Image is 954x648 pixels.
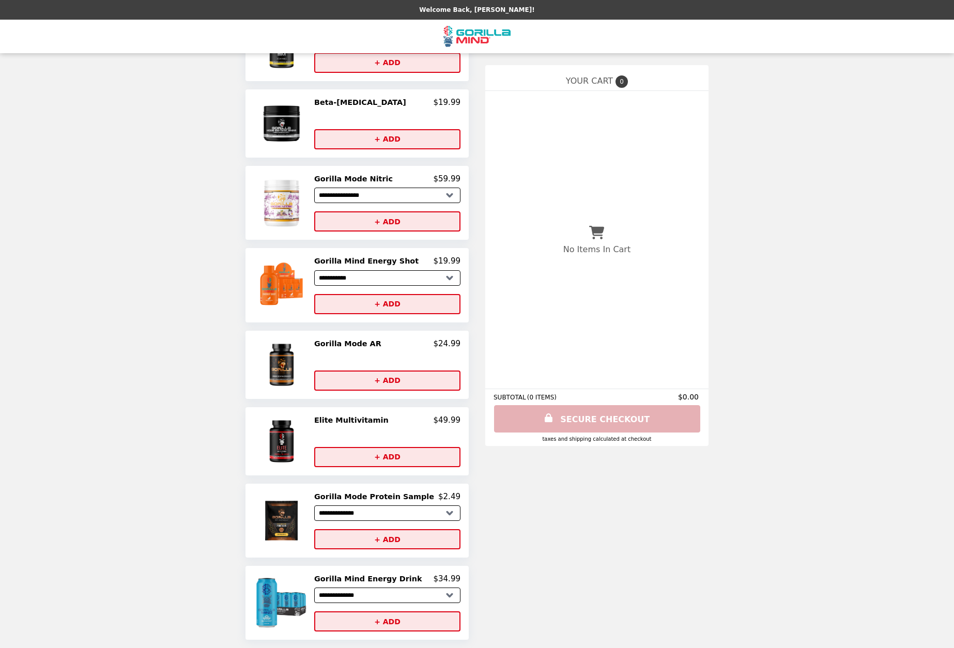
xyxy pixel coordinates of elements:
[314,371,460,391] button: + ADD
[314,505,460,521] select: Select a product variant
[256,339,310,391] img: Gorilla Mode AR
[566,76,613,86] span: YOUR CART
[314,129,460,149] button: + ADD
[443,26,511,47] img: Brand Logo
[419,6,534,13] p: Welcome Back, [PERSON_NAME]!
[253,174,313,232] img: Gorilla Mode Nitric
[314,415,393,425] h2: Elite Multivitamin
[314,98,410,107] h2: Beta-[MEDICAL_DATA]
[314,611,460,631] button: + ADD
[314,588,460,603] select: Select a product variant
[563,244,630,254] p: No Items In Cart
[433,339,460,348] p: $24.99
[314,339,386,348] h2: Gorilla Mode AR
[314,211,460,232] button: + ADD
[314,256,423,266] h2: Gorilla Mind Energy Shot
[314,529,460,549] button: + ADD
[253,256,313,314] img: Gorilla Mind Energy Shot
[314,294,460,314] button: + ADD
[314,574,426,583] h2: Gorilla Mind Energy Drink
[314,447,460,467] button: + ADD
[438,492,460,501] p: $2.49
[256,98,310,149] img: Beta-Alanine
[494,394,527,401] span: SUBTOTAL
[494,436,700,442] div: Taxes and Shipping calculated at checkout
[253,574,313,631] img: Gorilla Mind Energy Drink
[433,574,460,583] p: $34.99
[433,98,460,107] p: $19.99
[616,75,628,88] span: 0
[256,415,310,467] img: Elite Multivitamin
[314,188,460,203] select: Select a product variant
[433,256,460,266] p: $19.99
[314,174,397,183] h2: Gorilla Mode Nitric
[527,394,557,401] span: ( 0 ITEMS )
[314,492,438,501] h2: Gorilla Mode Protein Sample
[433,415,460,425] p: $49.99
[314,270,460,286] select: Select a product variant
[678,393,700,401] span: $0.00
[253,492,313,549] img: Gorilla Mode Protein Sample
[433,174,460,183] p: $59.99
